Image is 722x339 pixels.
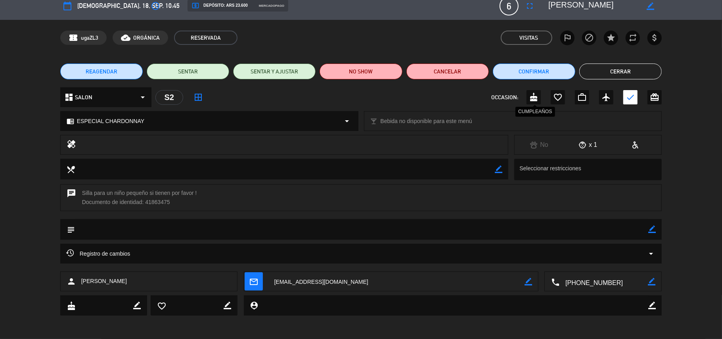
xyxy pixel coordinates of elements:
i: block [584,33,594,42]
i: person [67,277,76,286]
i: healing [67,139,76,150]
span: OCCASION: [491,93,518,102]
span: confirmation_number [69,33,78,42]
i: border_color [648,278,655,285]
button: REAGENDAR [60,64,143,79]
button: Cerrar [579,64,662,79]
i: repeat [628,33,638,42]
i: card_giftcard [650,92,659,102]
i: chat [67,189,76,207]
button: Cancelar [406,64,489,79]
i: chrome_reader_mode [67,117,74,125]
i: star [606,33,616,42]
div: CUMPLEAÑOS [515,107,555,117]
div: S2 [155,90,183,105]
i: dashboard [64,92,74,102]
i: attach_money [650,33,659,42]
i: cake [529,92,538,102]
span: [PERSON_NAME] [81,277,127,286]
i: border_color [648,302,656,309]
span: Registro de cambios [66,249,130,258]
button: SENTAR [147,64,229,79]
button: SENTAR Y AJUSTAR [233,64,316,79]
i: border_color [648,225,656,233]
span: mercadopago [259,3,284,8]
i: border_color [495,166,502,173]
i: arrow_drop_down [646,249,656,258]
span: Bebida no disponible para este menú [381,117,472,126]
i: person_pin [250,301,259,310]
span: ugaZL3 [81,33,98,42]
i: local_phone [551,277,559,286]
i: mail_outline [249,277,258,286]
i: border_color [133,302,141,309]
span: [DEMOGRAPHIC_DATA]. 18, sep. [77,1,164,11]
span: REAGENDAR [86,67,117,76]
i: access_time [151,1,160,11]
div: x 1 [564,140,613,150]
button: Confirmar [493,64,575,79]
i: fullscreen [525,1,534,11]
i: arrow_drop_down [343,116,352,126]
i: cake [67,301,75,310]
i: local_atm [192,2,199,10]
div: Silla para un niño pequeño si tienen por favor ! Documento de identidad: 41863475 [60,184,662,211]
div: No [515,140,563,150]
em: Visitas [519,33,538,42]
i: border_color [647,2,654,10]
span: ORGÁNICA [133,33,160,42]
span: Depósito: ARS 23.600 [192,2,248,10]
i: airplanemode_active [601,92,611,102]
i: local_bar [370,117,378,125]
span: RESERVADA [174,31,237,45]
i: check [626,92,635,102]
span: SALON [75,93,92,102]
i: work_outline [577,92,587,102]
i: arrow_drop_down [138,92,147,102]
i: border_all [193,92,203,102]
button: NO SHOW [320,64,402,79]
i: favorite_border [157,301,166,310]
i: local_dining [66,165,75,173]
i: border_color [224,302,231,309]
i: border_color [525,278,532,285]
i: calendar_today [63,1,72,11]
span: ESPECIAL CHARDONNAY [77,117,144,126]
i: outlined_flag [563,33,572,42]
i: cloud_done [121,33,130,42]
i: subject [66,225,75,234]
span: 10:45 [165,1,180,11]
i: favorite_border [553,92,563,102]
